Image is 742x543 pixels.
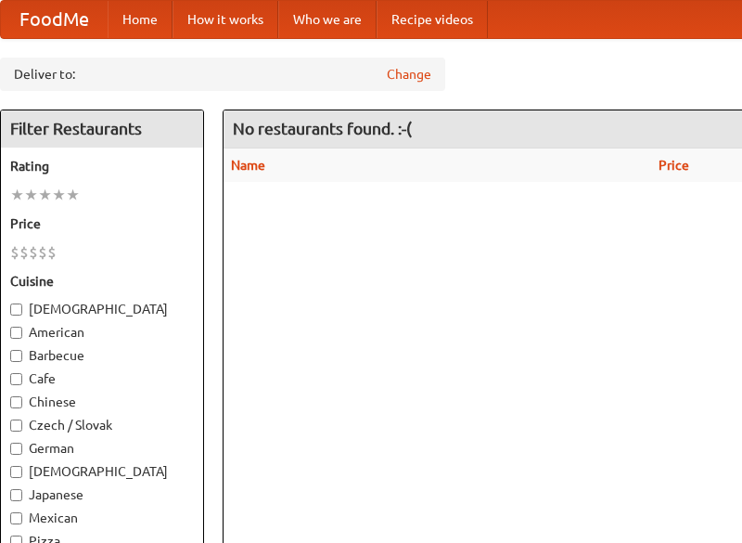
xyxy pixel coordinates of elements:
[19,242,29,263] li: $
[10,462,194,481] label: [DEMOGRAPHIC_DATA]
[377,1,488,38] a: Recipe videos
[387,65,431,84] a: Change
[233,120,412,137] ng-pluralize: No restaurants found. :-(
[10,485,194,504] label: Japanese
[1,1,108,38] a: FoodMe
[29,242,38,263] li: $
[10,346,194,365] label: Barbecue
[10,157,194,175] h5: Rating
[231,158,265,173] a: Name
[10,509,194,527] label: Mexican
[10,489,22,501] input: Japanese
[66,185,80,205] li: ★
[10,327,22,339] input: American
[10,323,194,342] label: American
[10,369,194,388] label: Cafe
[10,420,22,432] input: Czech / Slovak
[24,185,38,205] li: ★
[173,1,278,38] a: How it works
[10,304,22,316] input: [DEMOGRAPHIC_DATA]
[38,185,52,205] li: ★
[52,185,66,205] li: ★
[10,466,22,478] input: [DEMOGRAPHIC_DATA]
[10,396,22,408] input: Chinese
[10,393,194,411] label: Chinese
[10,300,194,318] label: [DEMOGRAPHIC_DATA]
[1,110,203,148] h4: Filter Restaurants
[10,443,22,455] input: German
[38,242,47,263] li: $
[10,439,194,458] label: German
[10,272,194,291] h5: Cuisine
[10,512,22,524] input: Mexican
[47,242,57,263] li: $
[659,158,689,173] a: Price
[10,242,19,263] li: $
[10,214,194,233] h5: Price
[10,416,194,434] label: Czech / Slovak
[10,373,22,385] input: Cafe
[10,350,22,362] input: Barbecue
[278,1,377,38] a: Who we are
[108,1,173,38] a: Home
[10,185,24,205] li: ★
